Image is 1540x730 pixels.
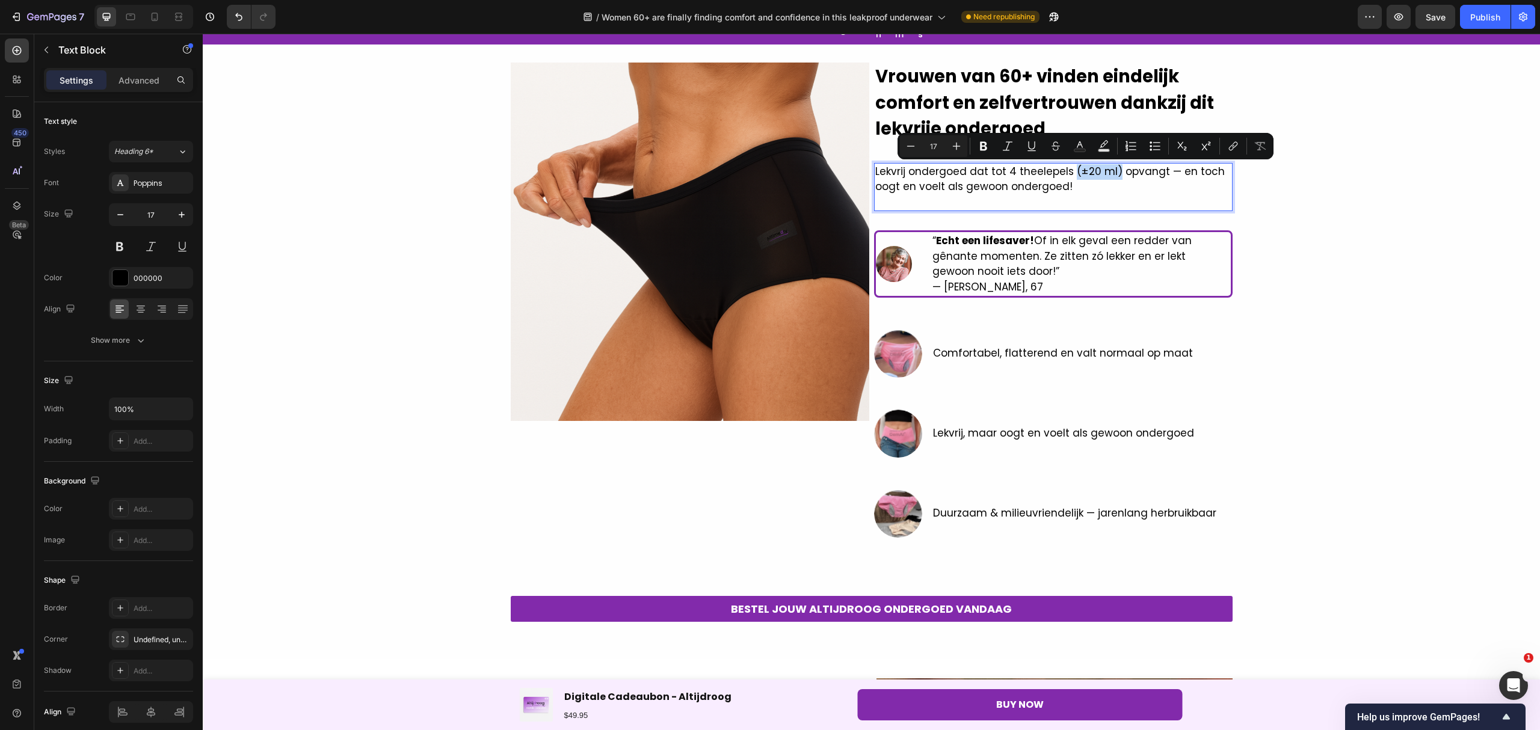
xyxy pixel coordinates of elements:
[134,504,190,515] div: Add...
[730,312,990,328] p: Comfortabel, flatterend en valt normaal op maat
[44,603,67,613] div: Border
[973,11,1035,22] span: Need republishing
[730,200,1027,261] p: “ Of in elk geval een redder van gênante momenten. Ze zitten zó lekker en er lekt gewoon nooit ie...
[730,392,991,406] span: Lekvrij, maar oogt en voelt als gewoon ondergoed
[671,456,719,504] img: atom_imagejfehndiokb.png
[655,655,980,687] a: BUY NOW
[362,677,529,687] p: $49.95
[44,535,65,545] div: Image
[9,220,29,230] div: Beta
[119,74,159,87] p: Advanced
[44,272,63,283] div: Color
[109,141,193,162] button: Heading 6*
[602,11,932,23] span: Women 60+ are finally finding comfort and confidence in this leakproof underwear
[1460,5,1511,29] button: Publish
[44,373,76,389] div: Size
[44,301,78,317] div: Align
[44,634,68,645] div: Corner
[733,200,831,214] strong: Echt een lifesaver!
[44,665,72,676] div: Shadow
[109,398,192,420] input: Auto
[44,503,63,514] div: Color
[44,435,72,446] div: Padding
[44,403,64,414] div: Width
[134,634,190,645] div: Undefined, undefined, undefined, undefined
[730,472,1014,488] p: Duurzaam & milieuvriendelijk — jarenlang herbruikbaar
[60,74,93,87] p: Settings
[671,376,719,424] img: atom_imagenizphjnaag.png
[11,128,29,138] div: 450
[1470,11,1500,23] div: Publish
[44,704,78,720] div: Align
[203,34,1540,730] iframe: Design area
[44,572,82,589] div: Shape
[44,206,76,222] div: Size
[360,654,530,673] h1: Digitale Cadeaubon - Altijdroog
[1357,710,1514,724] button: Show survey - Help us improve GemPages!
[134,436,190,447] div: Add...
[308,562,1030,588] a: BESTEL JOUW ALTIJDROOG ONDERGOED VANDAAG
[671,129,1030,178] div: Rich Text Editor. Editing area: main
[1357,711,1499,723] span: Help us improve GemPages!
[44,473,102,489] div: Background
[1426,12,1446,22] span: Save
[44,116,77,127] div: Text style
[79,10,84,24] p: 7
[596,11,599,23] span: /
[673,130,1029,161] p: Lekvrij ondergoed dat tot 4 theelepels (±20 ml) opvangt — en toch oogt en voelt als gewoon onderg...
[5,5,90,29] button: 7
[44,177,59,188] div: Font
[114,146,153,157] span: Heading 6*
[134,273,190,284] div: 000000
[671,296,719,344] img: atom_imagewnjrtqfcek.png
[1415,5,1455,29] button: Save
[793,663,841,680] p: BUY NOW
[134,603,190,614] div: Add...
[673,31,1011,107] strong: Vrouwen van 60+ vinden eindelijk comfort en zelfvertrouwen dankzij dit lekvrije ondergoed
[44,146,65,157] div: Styles
[1524,653,1533,663] span: 1
[91,334,147,346] div: Show more
[44,330,193,351] button: Show more
[134,666,190,676] div: Add...
[673,212,709,248] img: Alt image
[898,133,1274,159] div: Editor contextual toolbar
[134,535,190,546] div: Add...
[134,178,190,189] div: Poppins
[528,567,809,583] p: BESTEL JOUW ALTIJDROOG ONDERGOED VANDAAG
[308,29,667,387] img: gempages_555121353120809850-0ec0ec0f-7be4-4184-b2f3-6152bcc784e6.png
[58,43,161,57] p: Text Block
[1499,671,1528,700] iframe: Intercom live chat
[227,5,276,29] div: Undo/Redo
